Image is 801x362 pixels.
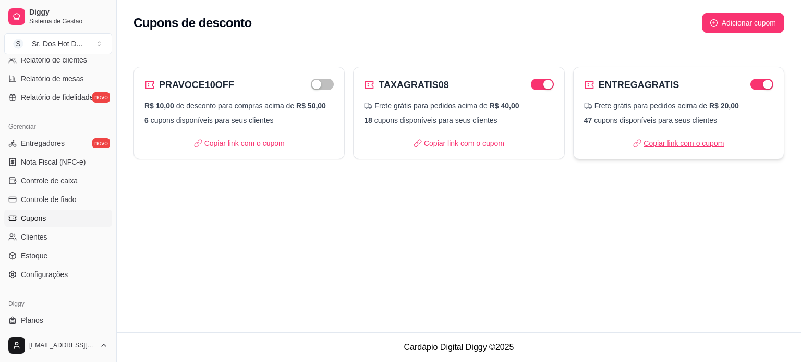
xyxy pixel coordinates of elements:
[29,341,95,349] span: [EMAIL_ADDRESS][DOMAIN_NAME]
[144,102,174,110] span: R$ 10,00
[21,269,68,280] span: Configurações
[21,232,47,242] span: Clientes
[4,89,112,106] a: Relatório de fidelidadenovo
[4,70,112,87] a: Relatório de mesas
[21,213,46,223] span: Cupons
[29,8,108,17] span: Diggy
[133,15,252,31] h2: Cupons de desconto
[21,138,65,148] span: Entregadores
[4,135,112,152] a: Entregadoresnovo
[296,102,326,110] span: R$ 50,00
[4,210,112,227] a: Cupons
[13,39,23,49] span: S
[117,332,801,362] footer: Cardápio Digital Diggy © 2025
[709,101,739,111] span: R$ 20,00
[29,17,108,26] span: Sistema de Gestão
[4,4,112,29] a: DiggySistema de Gestão
[21,55,87,65] span: Relatório de clientes
[4,266,112,283] a: Configurações
[633,138,724,148] p: Copiar link com o cupom
[21,157,86,167] span: Nota Fiscal (NFC-e)
[4,33,112,54] button: Select a team
[159,78,234,92] h2: PRAVOCE10OFF
[4,118,112,135] div: Gerenciar
[21,251,47,261] span: Estoque
[364,101,553,111] div: Frete grátis para pedidos acima de
[4,229,112,245] a: Clientes
[4,247,112,264] a: Estoque
[144,116,149,124] span: 6
[379,78,448,92] h2: TAXAGRATIS08
[194,138,285,148] p: Copiar link com o cupom
[414,138,504,148] p: Copiar link com o cupom
[4,295,112,312] div: Diggy
[4,172,112,189] a: Controle de caixa
[584,115,773,126] p: cupons disponíveis para seus clientes
[4,154,112,170] a: Nota Fiscal (NFC-e)
[32,39,82,49] div: Sr. Dos Hot D ...
[21,315,43,326] span: Planos
[710,19,718,27] span: plus-circle
[364,115,553,126] p: cupons disponíveis para seus clientes
[144,101,334,111] p: de desconto para compras acima de
[364,116,372,124] span: 18
[4,312,112,329] a: Planos
[21,194,77,205] span: Controle de fiado
[21,176,78,186] span: Controle de caixa
[21,92,93,103] span: Relatório de fidelidade
[599,78,679,92] h2: ENTREGAGRATIS
[490,101,519,111] span: R$ 40,00
[21,73,84,84] span: Relatório de mesas
[584,101,773,111] div: Frete grátis para pedidos acima de
[702,13,784,33] button: plus-circleAdicionar cupom
[4,52,112,68] a: Relatório de clientes
[4,333,112,358] button: [EMAIL_ADDRESS][DOMAIN_NAME]
[144,115,334,126] p: cupons disponíveis para seus clientes
[4,191,112,208] a: Controle de fiado
[584,116,592,124] span: 47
